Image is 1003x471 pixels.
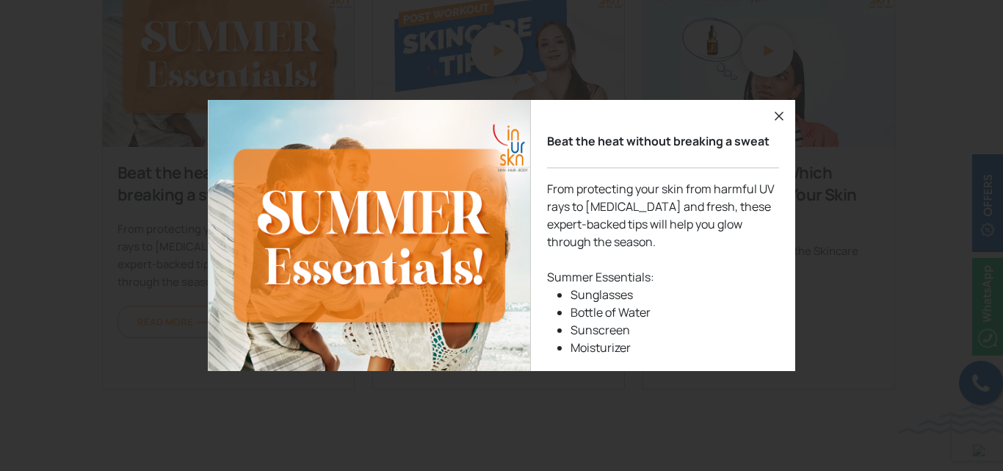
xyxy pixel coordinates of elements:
button: Close [763,100,795,132]
li: Bottle of Water [571,303,779,321]
h6: Beat the heat without breaking a sweat [547,132,779,150]
li: Sunglasses [571,286,779,303]
li: Moisturizer [571,339,779,356]
div: From protecting your skin from harmful UV rays to [MEDICAL_DATA] and fresh, these expert-backed t... [547,180,779,364]
img: Beat the heat without breaking a sweat [208,100,531,371]
li: Sunscreen [571,321,779,339]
